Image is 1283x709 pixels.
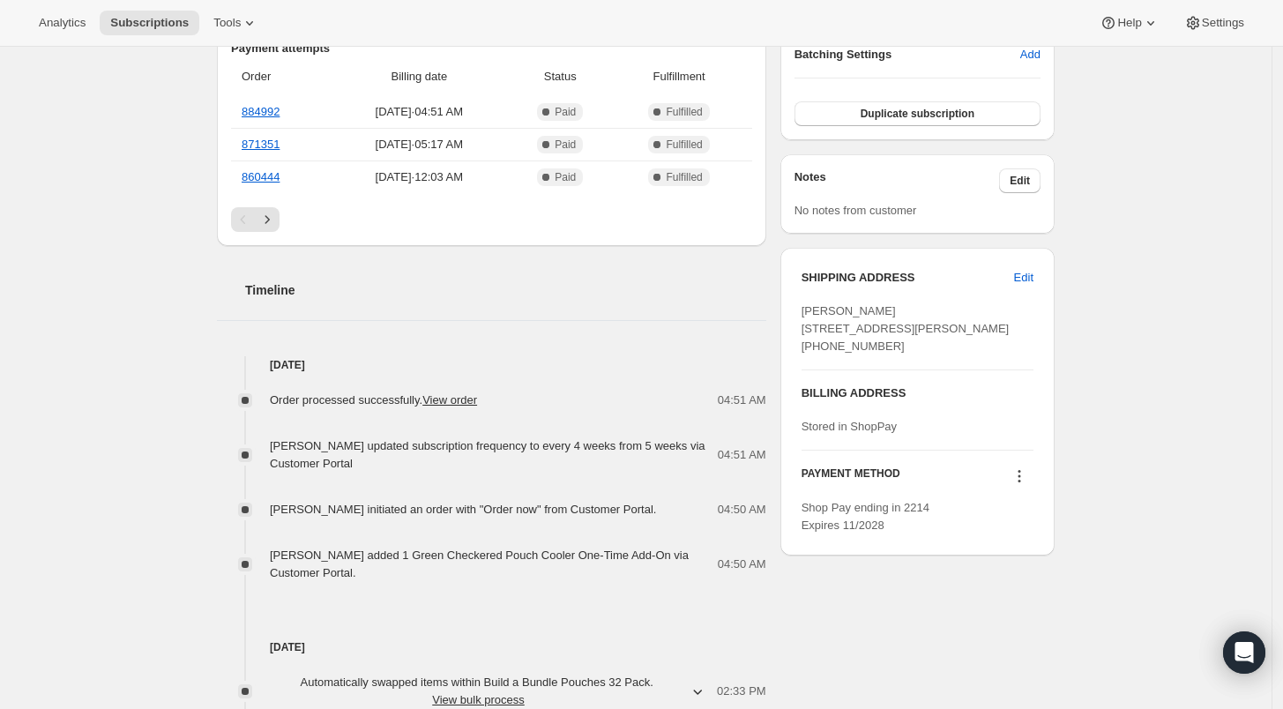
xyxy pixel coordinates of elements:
[1202,16,1244,30] span: Settings
[335,136,504,153] span: [DATE] · 05:17 AM
[794,204,917,217] span: No notes from customer
[802,466,900,490] h3: PAYMENT METHOD
[1020,46,1041,63] span: Add
[617,68,742,86] span: Fulfillment
[335,168,504,186] span: [DATE] · 12:03 AM
[245,281,766,299] h2: Timeline
[666,170,702,184] span: Fulfilled
[718,392,766,409] span: 04:51 AM
[666,105,702,119] span: Fulfilled
[270,439,705,470] span: [PERSON_NAME] updated subscription frequency to every 4 weeks from 5 weeks via Customer Portal
[802,501,929,532] span: Shop Pay ending in 2214 Expires 11/2028
[717,683,766,700] span: 02:33 PM
[514,68,607,86] span: Status
[1089,11,1169,35] button: Help
[270,674,687,709] span: Automatically swapped items within Build a Bundle Pouches 32 Pack .
[555,170,576,184] span: Paid
[231,40,752,57] h2: Payment attempts
[1010,41,1051,69] button: Add
[231,57,330,96] th: Order
[270,503,656,516] span: [PERSON_NAME] initiated an order with "Order now" from Customer Portal.
[100,11,199,35] button: Subscriptions
[213,16,241,30] span: Tools
[270,549,689,579] span: [PERSON_NAME] added 1 Green Checkered Pouch Cooler One-Time Add-On via Customer Portal.
[432,693,525,706] button: View bulk process
[1014,269,1033,287] span: Edit
[555,138,576,152] span: Paid
[666,138,702,152] span: Fulfilled
[217,638,766,656] h4: [DATE]
[242,105,280,118] a: 884992
[718,501,766,519] span: 04:50 AM
[39,16,86,30] span: Analytics
[1003,264,1044,292] button: Edit
[255,207,280,232] button: Next
[718,446,766,464] span: 04:51 AM
[335,68,504,86] span: Billing date
[802,269,1014,287] h3: SHIPPING ADDRESS
[335,103,504,121] span: [DATE] · 04:51 AM
[718,556,766,573] span: 04:50 AM
[1174,11,1255,35] button: Settings
[231,207,752,232] nav: Pagination
[422,393,477,407] a: View order
[555,105,576,119] span: Paid
[794,46,1020,63] h6: Batching Settings
[203,11,269,35] button: Tools
[242,138,280,151] a: 871351
[217,356,766,374] h4: [DATE]
[270,393,477,407] span: Order processed successfully.
[1117,16,1141,30] span: Help
[110,16,189,30] span: Subscriptions
[1010,174,1030,188] span: Edit
[794,101,1041,126] button: Duplicate subscription
[802,384,1033,402] h3: BILLING ADDRESS
[861,107,974,121] span: Duplicate subscription
[242,170,280,183] a: 860444
[802,304,1010,353] span: [PERSON_NAME] [STREET_ADDRESS][PERSON_NAME] [PHONE_NUMBER]
[794,168,1000,193] h3: Notes
[1223,631,1265,674] div: Open Intercom Messenger
[802,420,897,433] span: Stored in ShopPay
[28,11,96,35] button: Analytics
[999,168,1041,193] button: Edit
